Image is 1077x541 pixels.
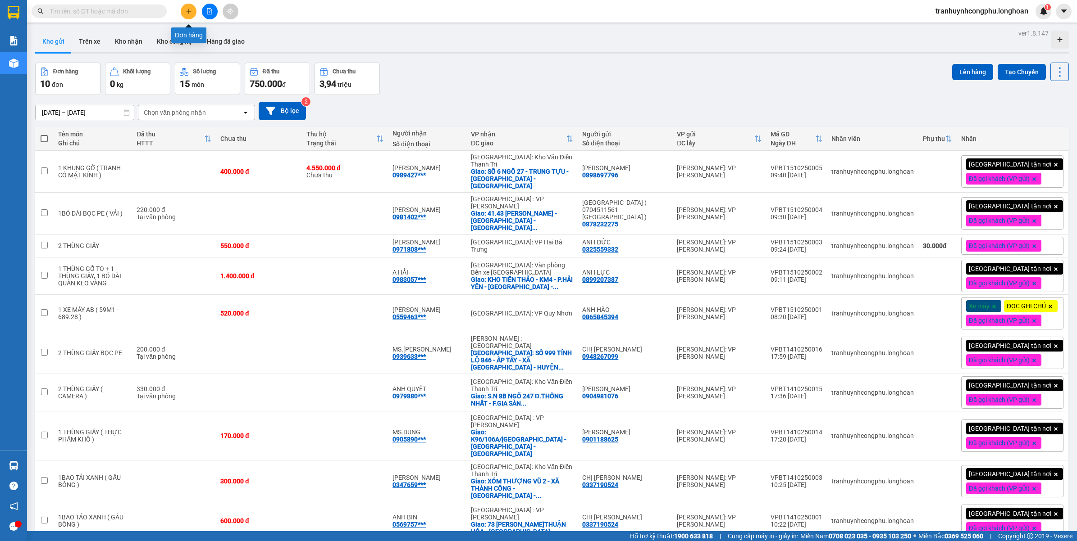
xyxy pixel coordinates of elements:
[1051,31,1069,49] div: Tạo kho hàng mới
[674,532,713,540] strong: 1900 633 818
[471,153,573,168] div: [GEOGRAPHIC_DATA]: Kho Văn Điển Thanh Trì
[677,346,761,360] div: [PERSON_NAME]: VP [PERSON_NAME]
[800,531,911,541] span: Miền Nam
[471,463,573,478] div: [GEOGRAPHIC_DATA]: Kho Văn Điển Thanh Trì
[952,64,993,80] button: Lên hàng
[319,78,336,89] span: 3,94
[771,246,822,253] div: 09:24 [DATE]
[677,131,754,138] div: VP gửi
[58,428,128,443] div: 1 THÙNG GIẤY ( THỰC PHẨM KHÔ )
[582,246,618,253] div: 0325559332
[71,31,180,47] span: CÔNG TY TNHH CHUYỂN PHÁT NHANH BẢO AN
[771,206,822,213] div: VPBT1510250004
[766,127,827,151] th: Toggle SortBy
[969,342,1051,350] span: [GEOGRAPHIC_DATA] tận nơi
[771,481,822,488] div: 10:25 [DATE]
[969,216,1030,225] span: Đã gọi khách (VP gửi)
[771,474,822,481] div: VPBT1410250003
[40,78,50,89] span: 10
[677,269,761,283] div: [PERSON_NAME]: VP [PERSON_NAME]
[123,68,151,75] div: Khối lượng
[969,381,1051,389] span: [GEOGRAPHIC_DATA] tận nơi
[969,509,1051,518] span: [GEOGRAPHIC_DATA] tận nơi
[392,385,462,392] div: ANH QUYẾT
[720,531,721,541] span: |
[392,428,462,436] div: MS.DUNG
[969,160,1051,168] span: [GEOGRAPHIC_DATA] tận nơi
[471,210,573,231] div: Giao: 41.43 Phạm Văn Đồng - Phường Tân An - Thành Phố Hội An - Quảng Nam
[918,531,983,541] span: Miền Bắc
[582,221,618,228] div: 0878232275
[771,140,815,147] div: Ngày ĐH
[202,4,218,19] button: file-add
[582,474,668,481] div: CHỊ NHUNG
[969,302,990,310] span: Xe máy
[50,6,156,16] input: Tìm tên, số ĐT hoặc mã đơn
[582,353,618,360] div: 0948267099
[471,521,573,535] div: Giao: 73 NGUYỄN CÔNG TRỨ - F.THUẬN HÓA - TP.HUẾ
[471,506,573,521] div: [GEOGRAPHIC_DATA] : VP [PERSON_NAME]
[227,8,233,14] span: aim
[831,242,914,249] div: tranhuynhcongphu.longhoan
[137,353,211,360] div: Tại văn phòng
[144,108,206,117] div: Chọn văn phòng nhận
[181,4,196,19] button: plus
[471,195,573,210] div: [GEOGRAPHIC_DATA] : VP [PERSON_NAME]
[58,131,128,138] div: Tên món
[220,168,297,175] div: 400.000 đ
[9,522,18,531] span: message
[969,439,1030,447] span: Đã gọi khách (VP gửi)
[306,164,383,171] div: 4.550.000 đ
[677,514,761,528] div: [PERSON_NAME]: VP [PERSON_NAME]
[180,78,190,89] span: 15
[582,392,618,400] div: 0904981076
[137,206,211,213] div: 220.000 đ
[582,436,618,443] div: 0901188625
[677,239,761,253] div: [PERSON_NAME]: VP [PERSON_NAME]
[259,102,306,120] button: Bộ lọc
[137,131,204,138] div: Đã thu
[471,131,566,138] div: VP nhận
[677,428,761,443] div: [PERSON_NAME]: VP [PERSON_NAME]
[117,81,123,88] span: kg
[771,436,822,443] div: 17:20 [DATE]
[392,474,462,481] div: NGUYỄN LAN
[245,63,310,95] button: Đã thu750.000đ
[1027,533,1033,539] span: copyright
[728,531,798,541] span: Cung cấp máy in - giấy in:
[969,356,1030,364] span: Đã gọi khách (VP gửi)
[771,239,822,246] div: VPBT1510250003
[582,239,668,246] div: ANH ĐỨC
[961,135,1063,142] div: Nhãn
[582,269,668,276] div: ANH LỰC
[282,81,286,88] span: đ
[969,279,1030,287] span: Đã gọi khách (VP gửi)
[315,63,380,95] button: Chưa thu3,94 triệu
[471,349,573,371] div: Giao: SỐ 999 TỈNH LỘ 846 - ẤP TÂY - XÃ KIM SƠN - HUYỆN CHÂU THÀNH - TIỀN GIANG
[771,428,822,436] div: VPBT1410250014
[471,276,573,290] div: Giao: KHO TIỀN THẢO - KM4 - P.HẢI YÊN - MÓNG CÁI - QUẢNG NINH
[771,392,822,400] div: 17:36 [DATE]
[969,470,1051,478] span: [GEOGRAPHIC_DATA] tận nơi
[220,310,297,317] div: 520.000 đ
[471,335,573,349] div: [PERSON_NAME] : [GEOGRAPHIC_DATA]
[306,131,376,138] div: Thu hộ
[25,31,48,38] strong: CSKH:
[392,269,462,276] div: A HẢI
[1060,7,1068,15] span: caret-down
[242,109,249,116] svg: open
[58,474,128,488] div: 1BAO TẢI XANH ( GẤU BÔNG )
[521,400,526,407] span: ...
[923,242,947,249] strong: 30.000 đ
[831,389,914,396] div: tranhuynhcongphu.longhoan
[306,140,376,147] div: Trạng thái
[582,276,618,283] div: 0899207387
[831,517,914,524] div: tranhuynhcongphu.longhoan
[4,31,68,46] span: [PHONE_NUMBER]
[175,63,240,95] button: Số lượng15món
[186,8,192,14] span: plus
[137,346,211,353] div: 200.000 đ
[220,272,297,280] div: 1.400.000 đ
[37,8,44,14] span: search
[58,210,128,217] div: 1BÓ DÀI BỌC PE ( VẢI )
